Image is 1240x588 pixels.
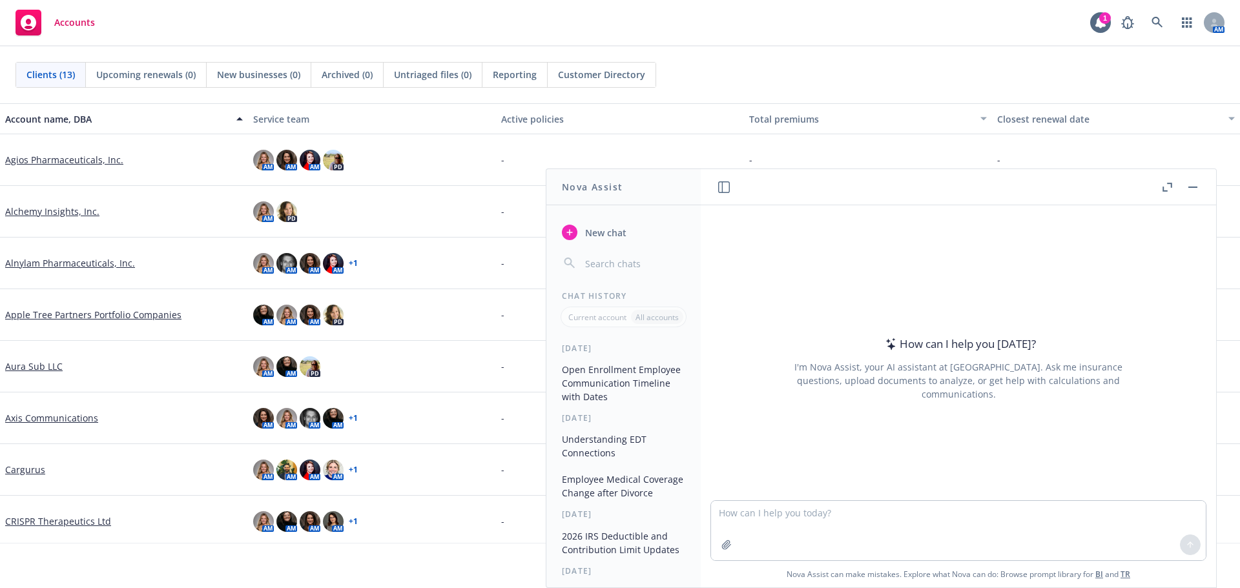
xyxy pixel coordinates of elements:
img: photo [323,511,344,532]
span: - [501,463,504,476]
h1: Nova Assist [562,180,623,194]
img: photo [323,305,344,325]
img: photo [300,460,320,480]
span: Upcoming renewals (0) [96,68,196,81]
button: Service team [248,103,496,134]
a: Accounts [10,5,100,41]
div: Closest renewal date [997,112,1221,126]
img: photo [253,305,274,325]
span: Customer Directory [558,68,645,81]
span: - [501,360,504,373]
span: New businesses (0) [217,68,300,81]
img: photo [276,408,297,429]
a: Report a Bug [1115,10,1141,35]
button: Employee Medical Coverage Change after Divorce [557,469,690,503]
a: CRISPR Therapeutics Ltd [5,514,111,528]
a: TR [1121,569,1130,580]
a: + 1 [349,414,358,422]
img: photo [276,150,297,170]
button: Understanding EDT Connections [557,429,690,463]
div: I'm Nova Assist, your AI assistant at [GEOGRAPHIC_DATA]. Ask me insurance questions, upload docum... [777,360,1140,401]
div: [DATE] [546,509,701,520]
img: photo [253,511,274,532]
a: Alchemy Insights, Inc. [5,205,99,218]
img: photo [276,253,297,274]
div: Active policies [501,112,739,126]
button: Open Enrollment Employee Communication Timeline with Dates [557,359,690,407]
button: Closest renewal date [992,103,1240,134]
span: Reporting [493,68,537,81]
span: New chat [583,226,626,239]
img: photo [253,150,274,170]
span: - [501,411,504,425]
a: Aura Sub LLC [5,360,63,373]
div: 1 [1099,12,1111,24]
span: Clients (13) [26,68,75,81]
a: Agios Pharmaceuticals, Inc. [5,153,123,167]
button: Active policies [496,103,744,134]
div: [DATE] [546,412,701,423]
a: Cargurus [5,463,45,476]
img: photo [276,201,297,222]
button: Total premiums [744,103,992,134]
img: photo [323,408,344,429]
span: - [501,256,504,270]
a: + 1 [349,518,358,525]
img: photo [253,356,274,377]
img: photo [300,511,320,532]
div: Total premiums [749,112,973,126]
input: Search chats [583,254,685,272]
span: Untriaged files (0) [394,68,471,81]
img: photo [323,460,344,480]
img: photo [323,150,344,170]
img: photo [253,253,274,274]
a: BI [1095,569,1103,580]
span: Accounts [54,17,95,28]
a: + 1 [349,259,358,267]
div: How can I help you [DATE]? [882,336,1036,352]
div: Chat History [546,290,701,301]
img: photo [300,253,320,274]
img: photo [276,460,297,480]
span: - [749,153,752,167]
img: photo [276,356,297,377]
img: photo [300,150,320,170]
img: photo [253,201,274,222]
img: photo [323,253,344,274]
img: photo [276,511,297,532]
a: Switch app [1174,10,1200,35]
a: Alnylam Pharmaceuticals, Inc. [5,256,135,270]
span: - [501,514,504,528]
p: Current account [568,312,626,323]
div: Service team [253,112,491,126]
a: Apple Tree Partners Portfolio Companies [5,308,181,321]
div: Account name, DBA [5,112,229,126]
img: photo [253,408,274,429]
span: - [997,153,1000,167]
span: - [501,308,504,321]
span: - [501,205,504,218]
img: photo [276,305,297,325]
button: 2026 IRS Deductible and Contribution Limit Updates [557,525,690,560]
div: [DATE] [546,343,701,354]
a: Search [1144,10,1170,35]
span: Archived (0) [322,68,373,81]
img: photo [253,460,274,480]
a: + 1 [349,466,358,474]
div: [DATE] [546,565,701,576]
img: photo [300,305,320,325]
img: photo [300,356,320,377]
img: photo [300,408,320,429]
a: Axis Communications [5,411,98,425]
p: All accounts [635,312,679,323]
span: Nova Assist can make mistakes. Explore what Nova can do: Browse prompt library for and [706,561,1211,587]
span: - [501,153,504,167]
button: New chat [557,221,690,244]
